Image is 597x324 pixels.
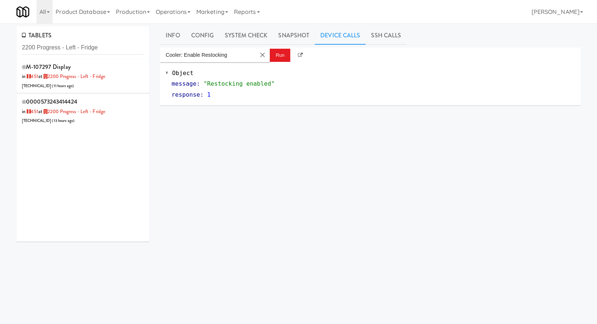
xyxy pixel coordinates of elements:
[366,26,407,45] a: SSH Calls
[42,73,105,80] a: 2200 Progress - Left - Fridge
[22,73,38,80] span: in
[22,41,144,55] input: Search tablets
[26,97,77,106] span: 0000573243414424
[26,63,71,71] span: M-107297 Display
[160,48,255,62] input: Enter api call...
[38,73,105,80] span: at
[160,26,185,45] a: Info
[42,108,105,115] a: 2200 Progress - Left - Fridge
[22,31,52,40] span: TABLETS
[200,91,204,98] span: :
[219,26,273,45] a: System Check
[273,26,315,45] a: Snapshot
[171,80,196,87] span: message
[26,108,38,115] a: 451
[38,108,105,115] span: at
[16,59,149,94] li: M-107297 Displayin 451at 2200 Progress - Left - Fridge[TECHNICAL_ID] (11 hours ago)
[171,91,200,98] span: response
[26,73,38,80] a: 451
[22,108,38,115] span: in
[207,91,211,98] span: 1
[257,49,268,60] button: Clear Input
[196,80,200,87] span: :
[204,80,275,87] span: "Restocking enabled"
[22,83,74,89] span: [TECHNICAL_ID] ( )
[172,70,193,77] span: Object
[16,5,29,18] img: Micromart
[16,93,149,128] li: 0000573243414424in 451at 2200 Progress - Left - Fridge[TECHNICAL_ID] (13 hours ago)
[270,49,290,62] button: Run
[22,118,75,123] span: [TECHNICAL_ID] ( )
[54,118,73,123] span: 13 hours ago
[54,83,72,89] span: 11 hours ago
[315,26,366,45] a: Device Calls
[186,26,220,45] a: Config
